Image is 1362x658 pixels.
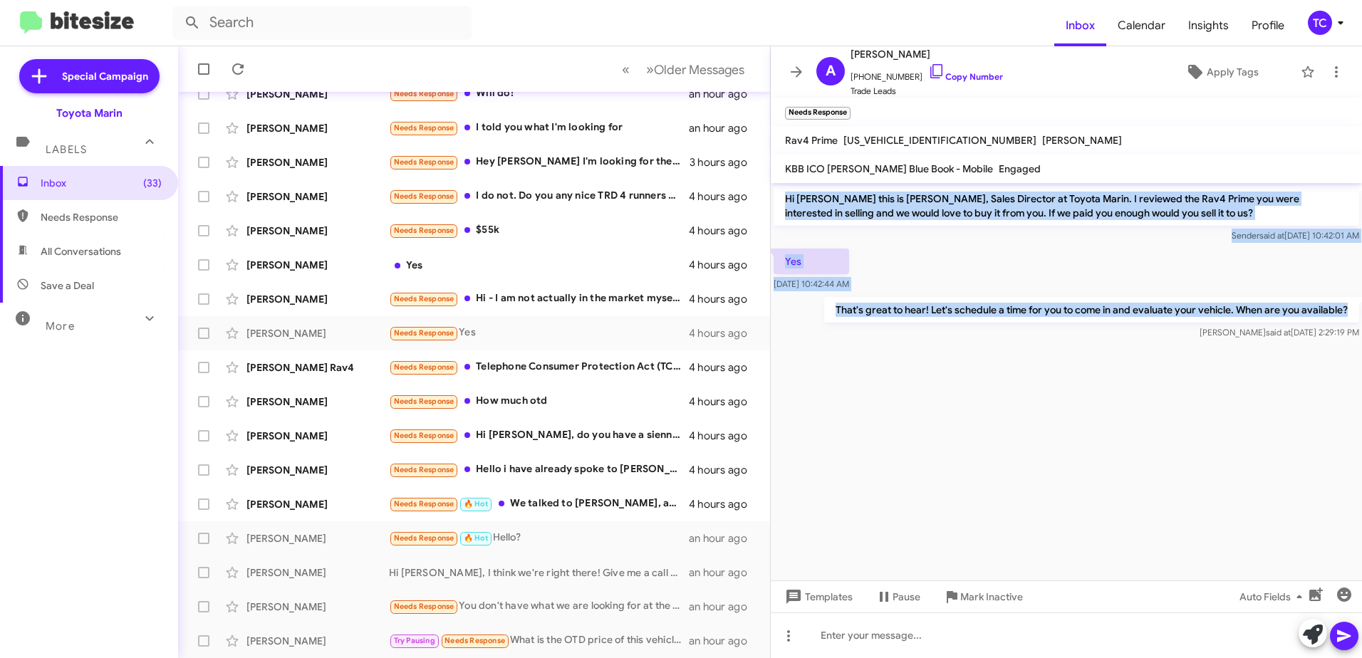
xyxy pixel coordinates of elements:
[689,258,759,272] div: 4 hours ago
[1149,59,1294,85] button: Apply Tags
[246,326,389,340] div: [PERSON_NAME]
[1239,584,1308,610] span: Auto Fields
[394,465,454,474] span: Needs Response
[389,188,689,204] div: I do not. Do you any nice TRD 4 runners under 50k?
[389,120,689,136] div: I told you what I'm looking for
[654,62,744,78] span: Older Messages
[613,55,638,84] button: Previous
[824,297,1359,323] p: That's great to hear! Let's schedule a time for you to come in and evaluate your vehicle. When ar...
[1228,584,1319,610] button: Auto Fields
[689,634,759,648] div: an hour ago
[774,249,849,274] p: Yes
[843,134,1036,147] span: [US_VEHICLE_IDENTIFICATION_NUMBER]
[1308,11,1332,35] div: TC
[246,121,389,135] div: [PERSON_NAME]
[389,222,689,239] div: $55k
[389,496,689,512] div: We talked to [PERSON_NAME], and we think that the 2026 plug in hybrid will probably be the best f...
[394,157,454,167] span: Needs Response
[782,584,853,610] span: Templates
[389,461,689,478] div: Hello i have already spoke to [PERSON_NAME] about my situation Thank you
[999,162,1041,175] span: Engaged
[394,397,454,406] span: Needs Response
[246,395,389,409] div: [PERSON_NAME]
[62,69,148,83] span: Special Campaign
[689,87,759,101] div: an hour ago
[785,134,838,147] span: Rav4 Prime
[851,63,1003,84] span: [PHONE_NUMBER]
[1266,327,1291,338] span: said at
[389,85,689,102] div: Will do!
[389,325,689,341] div: Yes
[246,565,389,580] div: [PERSON_NAME]
[246,531,389,545] div: [PERSON_NAME]
[1106,5,1177,46] a: Calendar
[774,186,1359,226] p: Hi [PERSON_NAME] this is [PERSON_NAME], Sales Director at Toyota Marin. I reviewed the Rav4 Prime...
[1200,327,1359,338] span: [PERSON_NAME] [DATE] 2:29:19 PM
[389,598,689,615] div: You don't have what we are looking for at the moment
[1296,11,1346,35] button: TC
[689,395,759,409] div: 4 hours ago
[689,531,759,545] div: an hour ago
[246,360,389,375] div: [PERSON_NAME] Rav4
[389,530,689,546] div: Hello?
[774,278,849,289] span: [DATE] 10:42:44 AM
[394,328,454,338] span: Needs Response
[246,155,389,169] div: [PERSON_NAME]
[445,636,505,645] span: Needs Response
[1054,5,1106,46] a: Inbox
[614,55,753,84] nav: Page navigation example
[932,584,1034,610] button: Mark Inactive
[246,600,389,614] div: [PERSON_NAME]
[689,326,759,340] div: 4 hours ago
[928,71,1003,82] a: Copy Number
[246,429,389,443] div: [PERSON_NAME]
[464,499,488,508] span: 🔥 Hot
[1177,5,1240,46] a: Insights
[394,533,454,543] span: Needs Response
[46,320,75,333] span: More
[689,360,759,375] div: 4 hours ago
[851,84,1003,98] span: Trade Leads
[246,292,389,306] div: [PERSON_NAME]
[41,244,121,258] span: All Conversations
[689,429,759,443] div: 4 hours ago
[464,533,488,543] span: 🔥 Hot
[394,89,454,98] span: Needs Response
[1240,5,1296,46] a: Profile
[826,60,836,83] span: A
[394,192,454,201] span: Needs Response
[246,87,389,101] div: [PERSON_NAME]
[785,107,851,120] small: Needs Response
[689,224,759,238] div: 4 hours ago
[851,46,1003,63] span: [PERSON_NAME]
[690,155,759,169] div: 3 hours ago
[389,565,689,580] div: Hi [PERSON_NAME], I think we're right there! Give me a call when you're available [PHONE_NUMBER].
[689,600,759,614] div: an hour ago
[246,463,389,477] div: [PERSON_NAME]
[394,294,454,303] span: Needs Response
[394,362,454,372] span: Needs Response
[41,176,162,190] span: Inbox
[1259,230,1284,241] span: said at
[143,176,162,190] span: (33)
[646,61,654,78] span: »
[46,143,87,156] span: Labels
[41,210,162,224] span: Needs Response
[389,258,689,272] div: Yes
[246,224,389,238] div: [PERSON_NAME]
[689,565,759,580] div: an hour ago
[394,431,454,440] span: Needs Response
[689,497,759,511] div: 4 hours ago
[622,61,630,78] span: «
[389,154,690,170] div: Hey [PERSON_NAME] I'm looking for the cheapest lease option available. Nothing else
[638,55,753,84] button: Next
[246,497,389,511] div: [PERSON_NAME]
[389,632,689,649] div: What is the OTD price of this vehicle?
[893,584,920,610] span: Pause
[246,189,389,204] div: [PERSON_NAME]
[394,499,454,508] span: Needs Response
[689,121,759,135] div: an hour ago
